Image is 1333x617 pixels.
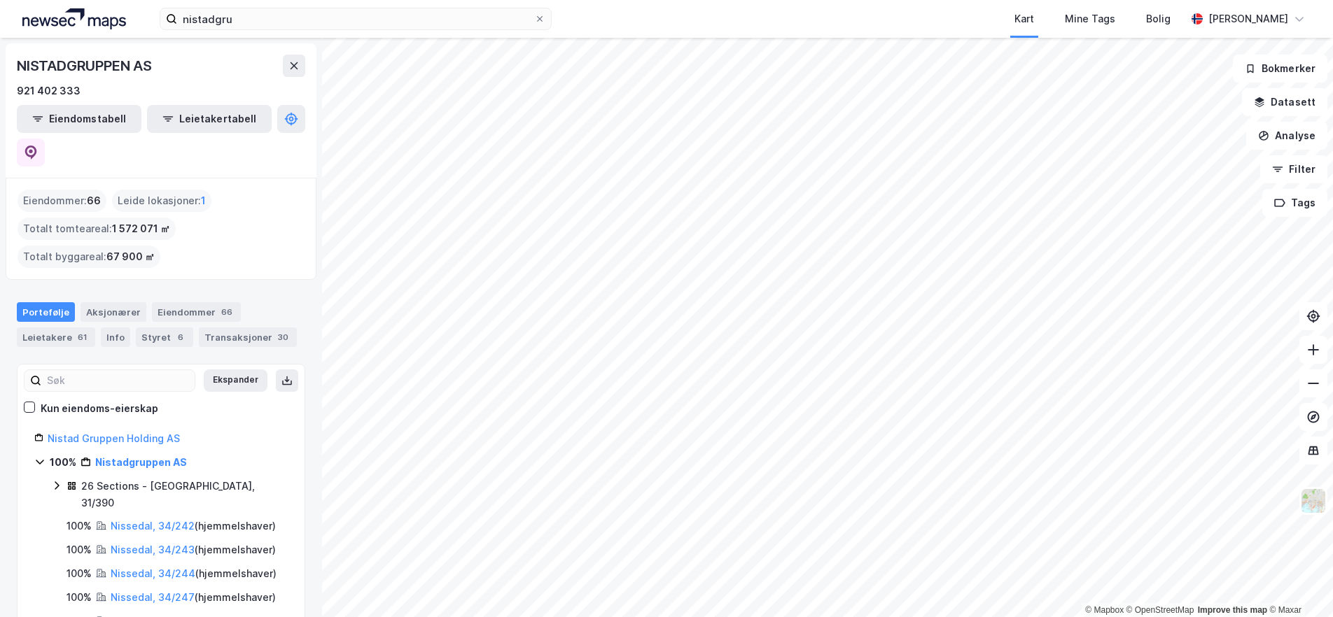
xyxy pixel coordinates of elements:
[75,330,90,344] div: 61
[177,8,534,29] input: Søk på adresse, matrikkel, gårdeiere, leietakere eller personer
[1300,488,1327,514] img: Z
[50,454,76,471] div: 100%
[48,432,180,444] a: Nistad Gruppen Holding AS
[204,369,267,392] button: Ekspander
[1126,605,1194,615] a: OpenStreetMap
[174,330,188,344] div: 6
[275,330,291,344] div: 30
[1198,605,1267,615] a: Improve this map
[112,190,211,212] div: Leide lokasjoner :
[111,589,276,606] div: ( hjemmelshaver )
[111,591,195,603] a: Nissedal, 34/247
[17,83,81,99] div: 921 402 333
[152,302,241,322] div: Eiendommer
[1260,155,1327,183] button: Filter
[147,105,272,133] button: Leietakertabell
[111,565,277,582] div: ( hjemmelshaver )
[1208,10,1288,27] div: [PERSON_NAME]
[67,541,92,558] div: 100%
[17,55,155,77] div: NISTADGRUPPEN AS
[1146,10,1171,27] div: Bolig
[17,302,75,322] div: Portefølje
[111,541,276,558] div: ( hjemmelshaver )
[87,192,101,209] span: 66
[18,190,106,212] div: Eiendommer :
[67,518,92,534] div: 100%
[1085,605,1124,615] a: Mapbox
[201,192,206,209] span: 1
[106,248,155,265] span: 67 900 ㎡
[41,400,158,417] div: Kun eiendoms-eierskap
[18,246,160,268] div: Totalt byggareal :
[81,302,146,322] div: Aksjonærer
[218,305,235,319] div: 66
[1242,88,1327,116] button: Datasett
[1246,122,1327,150] button: Analyse
[199,327,297,347] div: Transaksjoner
[136,327,193,347] div: Styret
[1263,550,1333,617] div: Kontrollprogram for chat
[41,370,195,391] input: Søk
[1262,189,1327,217] button: Tags
[81,478,288,511] div: 26 Sections - [GEOGRAPHIC_DATA], 31/390
[1263,550,1333,617] iframe: Chat Widget
[111,567,195,579] a: Nissedal, 34/244
[111,520,195,532] a: Nissedal, 34/242
[1014,10,1034,27] div: Kart
[1065,10,1115,27] div: Mine Tags
[67,565,92,582] div: 100%
[67,589,92,606] div: 100%
[17,105,141,133] button: Eiendomstabell
[18,218,176,240] div: Totalt tomteareal :
[1233,55,1327,83] button: Bokmerker
[22,8,126,29] img: logo.a4113a55bc3d86da70a041830d287a7e.svg
[17,327,95,347] div: Leietakere
[112,220,170,237] span: 1 572 071 ㎡
[111,544,195,555] a: Nissedal, 34/243
[95,456,187,468] a: Nistadgruppen AS
[101,327,130,347] div: Info
[111,518,276,534] div: ( hjemmelshaver )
